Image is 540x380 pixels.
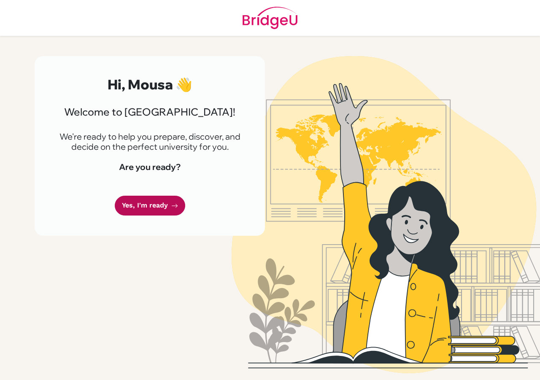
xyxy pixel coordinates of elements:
p: We're ready to help you prepare, discover, and decide on the perfect university for you. [55,132,245,152]
a: Yes, I'm ready [115,196,185,216]
h4: Are you ready? [55,162,245,172]
h2: Hi, Mousa 👋 [55,76,245,92]
h3: Welcome to [GEOGRAPHIC_DATA]! [55,106,245,118]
